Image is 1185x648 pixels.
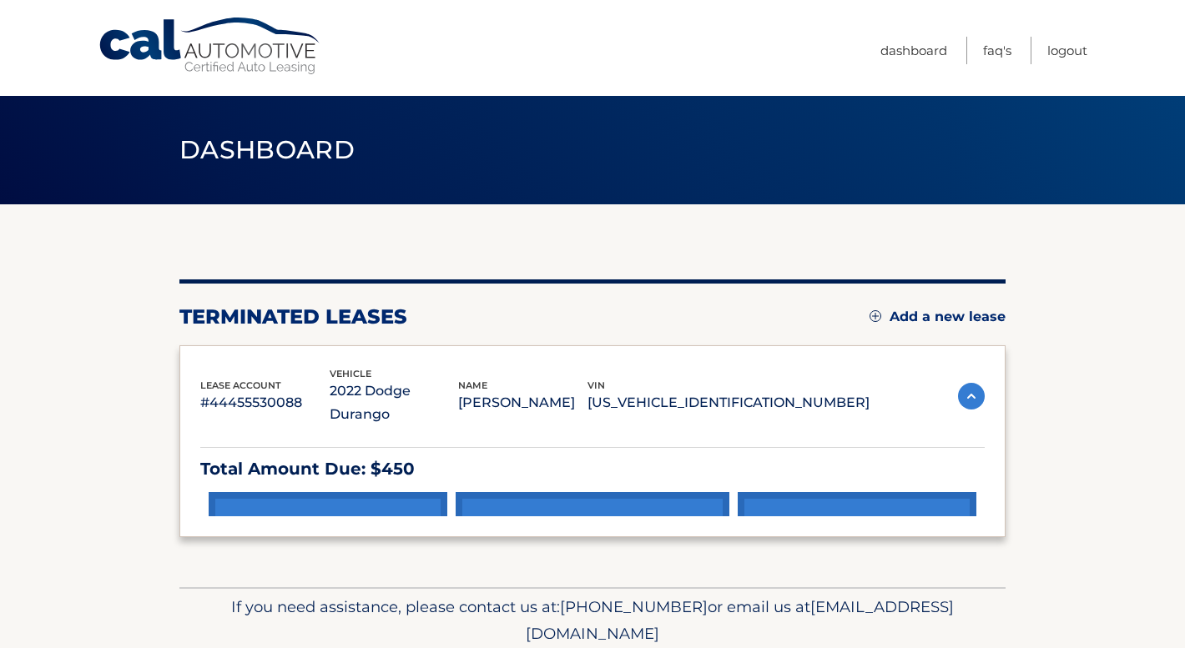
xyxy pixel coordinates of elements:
[209,492,447,580] a: make a payment
[958,383,985,409] img: accordion-active.svg
[200,391,330,414] p: #44455530088
[98,17,323,76] a: Cal Automotive
[330,379,459,426] p: 2022 Dodge Durango
[458,391,587,414] p: [PERSON_NAME]
[190,594,995,647] p: If you need assistance, please contact us at: or email us at
[983,37,1011,64] a: FAQ's
[560,597,708,616] span: [PHONE_NUMBER]
[526,597,954,643] span: [EMAIL_ADDRESS][DOMAIN_NAME]
[179,134,355,165] span: Dashboard
[870,310,881,322] img: add.svg
[179,304,407,329] h2: terminated leases
[587,379,605,391] span: vin
[458,379,487,391] span: name
[330,368,371,379] span: vehicle
[738,492,976,580] a: payment history
[200,379,281,391] span: lease account
[1047,37,1087,64] a: Logout
[870,309,1006,325] a: Add a new lease
[456,492,729,580] a: Add/Remove bank account info
[200,455,985,484] p: Total Amount Due: $450
[587,391,870,414] p: [US_VEHICLE_IDENTIFICATION_NUMBER]
[880,37,947,64] a: Dashboard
